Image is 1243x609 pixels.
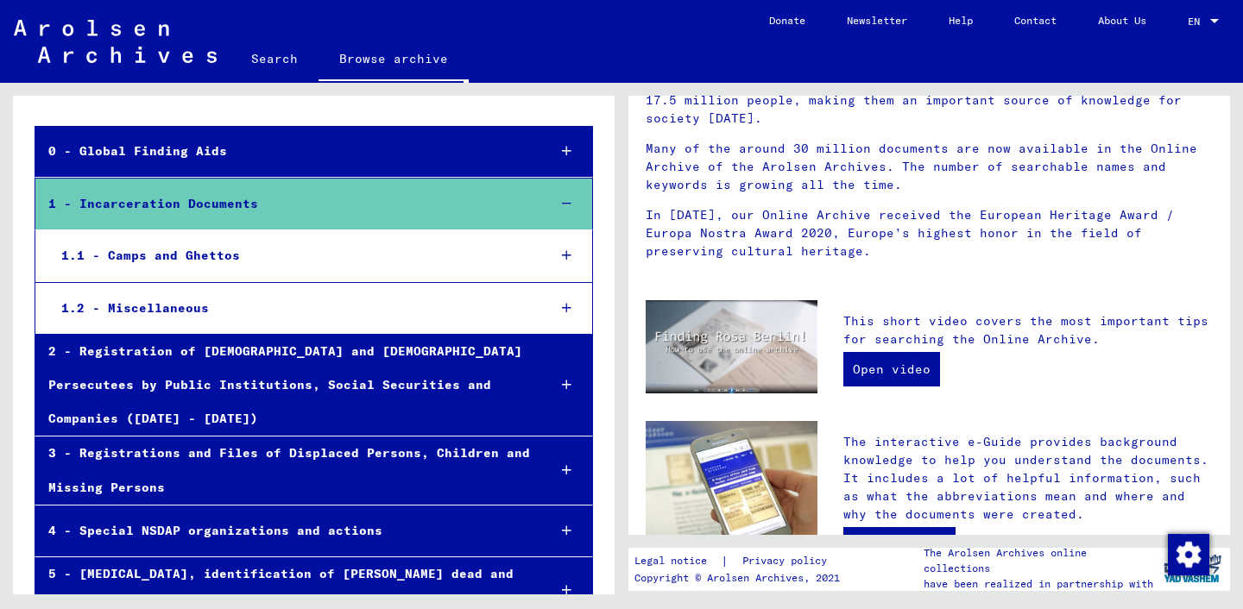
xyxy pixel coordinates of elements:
a: Privacy policy [729,552,848,570]
a: Search [230,38,319,79]
div: 1.2 - Miscellaneous [48,292,533,325]
div: 1.1 - Camps and Ghettos [48,239,533,273]
p: Copyright © Arolsen Archives, 2021 [634,570,848,586]
div: 2 - Registration of [DEMOGRAPHIC_DATA] and [DEMOGRAPHIC_DATA] Persecutees by Public Institutions,... [35,335,533,436]
img: video.jpg [646,300,817,393]
a: Open video [843,352,940,386]
p: In [DATE], our Online Archive received the European Heritage Award / Europa Nostra Award 2020, Eu... [646,206,1213,261]
div: 3 - Registrations and Files of Displaced Persons, Children and Missing Persons [35,436,533,504]
img: Arolsen_neg.svg [14,20,217,63]
p: This short video covers the most important tips for searching the Online Archive. [843,312,1213,348]
p: Many of the around 30 million documents are now available in the Online Archive of the Arolsen Ar... [646,140,1213,194]
a: Open e-Guide [843,527,956,562]
span: EN [1188,16,1207,28]
img: yv_logo.png [1160,547,1225,590]
div: 0 - Global Finding Aids [35,135,533,168]
img: Change consent [1168,534,1209,575]
p: The Arolsen Archives online collections [924,545,1155,576]
div: | [634,552,848,570]
div: 4 - Special NSDAP organizations and actions [35,514,533,548]
img: eguide.jpg [646,421,817,536]
div: 1 - Incarceration Documents [35,187,533,221]
a: Browse archive [319,38,469,83]
p: The interactive e-Guide provides background knowledge to help you understand the documents. It in... [843,433,1213,524]
p: have been realized in partnership with [924,576,1155,592]
a: Legal notice [634,552,721,570]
